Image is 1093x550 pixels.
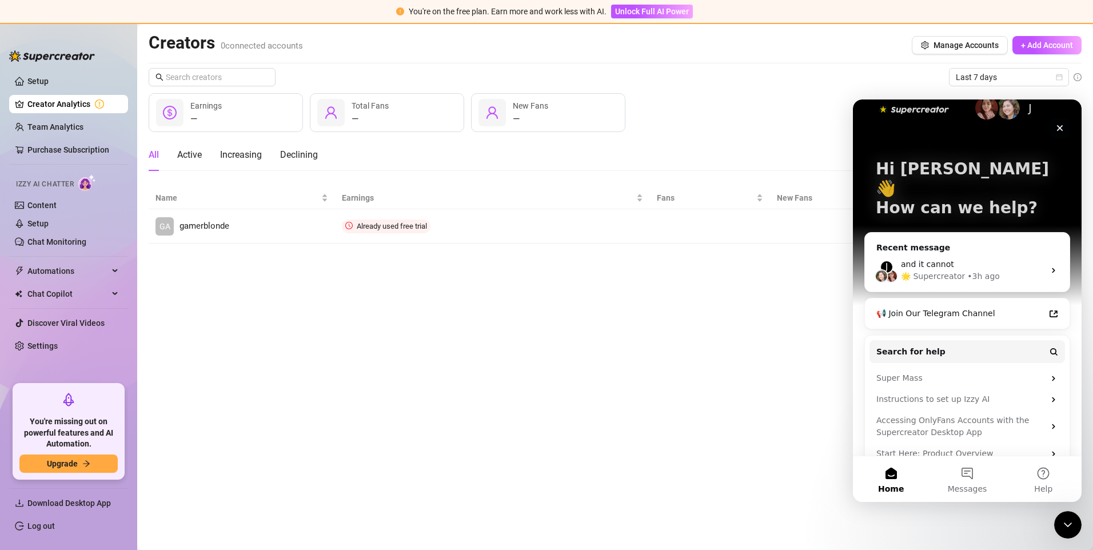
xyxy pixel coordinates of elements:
button: Help [153,357,229,402]
h2: Creators [149,32,303,54]
span: user [324,106,338,119]
div: Accessing OnlyFans Accounts with the Supercreator Desktop App [17,310,212,344]
span: Upgrade [47,459,78,468]
a: Purchase Subscription [27,141,119,159]
span: Last 7 days [956,69,1062,86]
img: AI Chatter [78,174,96,191]
button: Messages [76,357,152,402]
span: You're missing out on powerful features and AI Automation. [19,416,118,450]
div: Active [177,148,202,162]
div: — [352,112,389,126]
a: Setup [27,219,49,228]
a: GAgamerblonde [155,217,328,236]
a: Log out [27,521,55,531]
div: Declining [280,148,318,162]
span: Automations [27,262,109,280]
span: info-circle [1074,73,1082,81]
span: 0 connected accounts [221,41,303,51]
div: 🌟 Supercreator [48,171,112,183]
button: Upgradearrow-right [19,455,118,473]
span: Home [25,385,51,393]
span: thunderbolt [15,266,24,276]
span: Earnings [342,192,634,204]
img: Ella avatar [22,170,35,184]
span: and it cannot [48,160,101,169]
div: Super Mass [23,273,192,285]
button: + Add Account [1012,36,1082,54]
p: Hi [PERSON_NAME] 👋 [23,60,206,99]
a: 📢 Join Our Telegram Channel [17,204,212,225]
span: setting [921,41,929,49]
p: How can we help? [23,99,206,118]
img: Chat Copilot [15,290,22,298]
span: You're on the free plan. Earn more and work less with AI. [409,7,607,16]
input: Search creators [166,71,260,83]
div: — [190,112,222,126]
div: All [149,148,159,162]
div: Recent messageJElla avatarGiselle avatarand it cannot🌟 Supercreator•3h ago [11,133,217,193]
iframe: Intercom live chat [1054,511,1082,539]
a: Setup [27,77,49,86]
button: Search for help [17,241,212,264]
span: GA [159,220,170,233]
span: Manage Accounts [934,41,999,50]
div: Instructions to set up Izzy AI [23,294,192,306]
span: dollar-circle [163,106,177,119]
span: Name [155,192,319,204]
div: Super Mass [17,268,212,289]
span: Total Fans [352,101,389,110]
span: user [485,106,499,119]
th: Earnings [335,187,650,209]
a: Settings [27,341,58,350]
span: Search for help [23,246,93,258]
a: Team Analytics [27,122,83,131]
span: Chat Copilot [27,285,109,303]
span: calendar [1056,74,1063,81]
a: Unlock Full AI Power [611,7,693,16]
span: clock-circle [345,222,353,229]
span: Earnings [190,101,222,110]
span: download [15,499,24,508]
div: 📢 Join Our Telegram Channel [23,208,192,220]
div: J [27,161,41,174]
div: Close [197,18,217,39]
div: Start Here: Product Overview [17,344,212,365]
a: Creator Analytics exclamation-circle [27,95,119,113]
button: Unlock Full AI Power [611,5,693,18]
div: Start Here: Product Overview [23,348,192,360]
span: New Fans [513,101,548,110]
span: search [155,73,163,81]
a: Content [27,201,57,210]
span: Already used free trial [357,222,427,230]
span: Izzy AI Chatter [16,179,74,190]
span: Fans [657,192,753,204]
th: Fans [650,187,769,209]
div: • 3h ago [114,171,147,183]
span: exclamation-circle [396,7,404,15]
span: New Fans [777,192,926,204]
span: Unlock Full AI Power [615,7,689,16]
div: Recent message [23,142,205,154]
span: Help [181,385,200,393]
a: Chat Monitoring [27,237,86,246]
div: Increasing [220,148,262,162]
th: Name [149,187,335,209]
span: gamerblonde [179,220,229,233]
div: Accessing OnlyFans Accounts with the Supercreator Desktop App [23,315,192,339]
img: logo-BBDzfeDw.svg [9,50,95,62]
span: Messages [95,385,134,393]
span: + Add Account [1021,41,1073,50]
iframe: Intercom live chat [853,99,1082,502]
span: rocket [62,393,75,406]
div: — [513,112,548,126]
div: JElla avatarGiselle avatarand it cannot🌟 Supercreator•3h ago [12,150,217,192]
img: Giselle avatar [31,170,45,184]
div: Instructions to set up Izzy AI [17,289,212,310]
th: New Fans [770,187,942,209]
span: arrow-right [82,460,90,468]
a: Discover Viral Videos [27,318,105,328]
button: Manage Accounts [912,36,1008,54]
span: Download Desktop App [27,499,111,508]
